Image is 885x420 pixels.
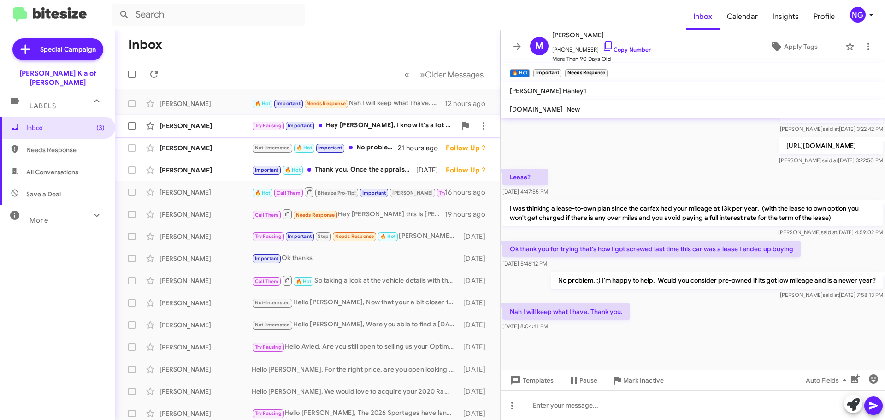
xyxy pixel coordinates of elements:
[296,278,312,284] span: 🔥 Hot
[566,105,580,113] span: New
[823,125,839,132] span: said at
[255,123,282,129] span: Try Pausing
[459,387,493,396] div: [DATE]
[602,46,651,53] a: Copy Number
[255,300,290,306] span: Not-Interested
[288,123,312,129] span: Important
[445,99,493,108] div: 12 hours ago
[362,190,386,196] span: Important
[623,372,664,389] span: Mark Inactive
[798,372,857,389] button: Auto Fields
[380,233,396,239] span: 🔥 Hot
[26,145,105,154] span: Needs Response
[159,343,252,352] div: [PERSON_NAME]
[510,69,530,77] small: 🔥 Hot
[159,143,252,153] div: [PERSON_NAME]
[780,125,883,132] span: [PERSON_NAME] [DATE] 3:22:42 PM
[159,387,252,396] div: [PERSON_NAME]
[252,253,459,264] div: Ok thanks
[399,65,415,84] button: Previous
[842,7,875,23] button: NG
[459,409,493,418] div: [DATE]
[255,278,279,284] span: Call Them
[252,98,445,109] div: Nah I will keep what I have. Thank you.
[565,69,608,77] small: Needs Response
[420,69,425,80] span: »
[12,38,103,60] a: Special Campaign
[552,54,651,64] span: More Than 90 Days Old
[778,229,883,236] span: [PERSON_NAME] [DATE] 4:59:02 PM
[502,241,801,257] p: Ok thank you for trying that's how I got screwed last time this car was a lease I ended up buying
[765,3,806,30] a: Insights
[502,303,630,320] p: Nah I will keep what I have. Thank you.
[416,166,446,175] div: [DATE]
[502,323,548,330] span: [DATE] 8:04:41 PM
[806,3,842,30] a: Profile
[535,39,543,53] span: M
[446,143,493,153] div: Follow Up ?
[255,212,279,218] span: Call Them
[445,210,493,219] div: 19 hours ago
[159,365,252,374] div: [PERSON_NAME]
[252,231,459,242] div: [PERSON_NAME] we will be at [GEOGRAPHIC_DATA] around 10am
[335,233,374,239] span: Needs Response
[780,291,883,298] span: [PERSON_NAME] [DATE] 7:58:13 PM
[252,186,445,198] div: Cool, just keep me posted
[784,38,818,55] span: Apply Tags
[252,342,459,352] div: Hello Avied, Are you still open to selling us your Optima for the right price?
[425,70,484,80] span: Older Messages
[551,272,883,289] p: No problem. :) I'm happy to help. Would you consider pre-owned if its got low mileage and is a ne...
[252,297,459,308] div: Hello [PERSON_NAME], Now that your a bit closer to your lease end, would you consider an early up...
[40,45,96,54] span: Special Campaign
[277,101,301,106] span: Important
[561,372,605,389] button: Pause
[822,157,838,164] span: said at
[285,167,301,173] span: 🔥 Hot
[159,320,252,330] div: [PERSON_NAME]
[255,101,271,106] span: 🔥 Hot
[823,291,839,298] span: said at
[806,372,850,389] span: Auto Fields
[255,322,290,328] span: Not-Interested
[252,120,456,131] div: Hey [PERSON_NAME], I know it's a lot of vehicles to sift through, but were you able to find a veh...
[686,3,720,30] span: Inbox
[720,3,765,30] a: Calendar
[459,365,493,374] div: [DATE]
[255,190,271,196] span: 🔥 Hot
[29,216,48,225] span: More
[579,372,597,389] span: Pause
[459,232,493,241] div: [DATE]
[399,65,489,84] nav: Page navigation example
[255,145,290,151] span: Not-Interested
[414,65,489,84] button: Next
[318,145,342,151] span: Important
[255,167,279,173] span: Important
[252,365,459,374] div: Hello [PERSON_NAME], For the right price, are you open looking to sell your Sportage?
[439,190,466,196] span: Try Pausing
[159,166,252,175] div: [PERSON_NAME]
[159,99,252,108] div: [PERSON_NAME]
[552,41,651,54] span: [PHONE_NUMBER]
[398,143,446,153] div: 21 hours ago
[252,319,459,330] div: Hello [PERSON_NAME], Were you able to find a [DATE] that fit your needs?
[296,145,312,151] span: 🔥 Hot
[159,210,252,219] div: [PERSON_NAME]
[502,188,548,195] span: [DATE] 4:47:55 PM
[128,37,162,52] h1: Inbox
[510,105,563,113] span: [DOMAIN_NAME]
[159,276,252,285] div: [PERSON_NAME]
[459,298,493,308] div: [DATE]
[445,188,493,197] div: 16 hours ago
[318,190,356,196] span: Bitesize Pro-Tip!
[96,123,105,132] span: (3)
[252,208,445,220] div: Hey [PERSON_NAME] this is [PERSON_NAME] we spoke the other day can u call me at [PHONE_NUMBER]
[502,200,883,226] p: I was thinking a lease-to-own plan since the carfax had your mileage at 13k per year. (with the l...
[307,101,346,106] span: Needs Response
[26,167,78,177] span: All Conversations
[459,343,493,352] div: [DATE]
[779,157,883,164] span: [PERSON_NAME] [DATE] 3:22:50 PM
[510,87,586,95] span: [PERSON_NAME] Hanley1
[252,165,416,175] div: Thank you, Once the appraiser takes a look at my entry I'll have [PERSON_NAME] your sales rep rea...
